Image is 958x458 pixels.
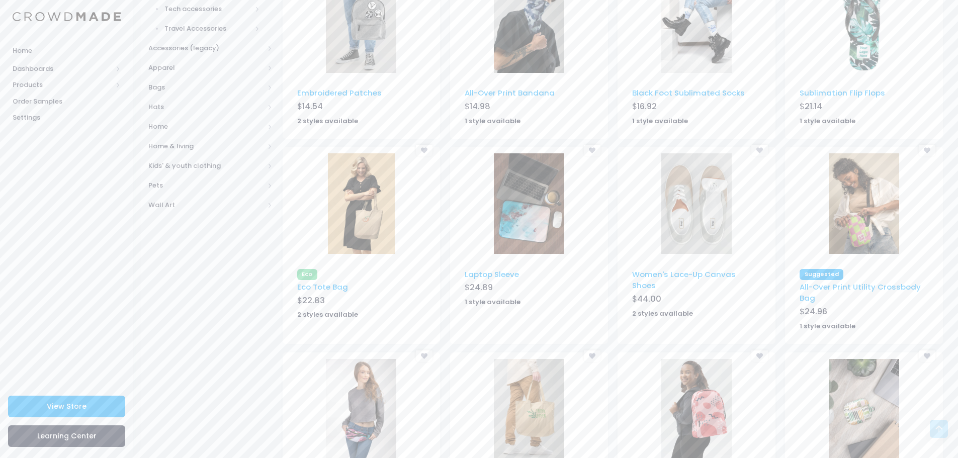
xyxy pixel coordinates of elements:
[148,141,264,151] span: Home & living
[13,64,112,74] span: Dashboards
[148,43,264,53] span: Accessories (legacy)
[297,87,382,98] a: Embroidered Patches
[148,82,264,93] span: Bags
[632,87,745,98] a: Black Foot Sublimated Socks
[470,282,493,293] span: 24.89
[805,306,827,317] span: 24.96
[297,116,358,126] strong: 2 styles available
[800,282,921,303] a: All-Over Print Utility Crossbody Bag
[800,87,885,98] a: Sublimation Flip Flops
[470,101,490,112] span: 14.98
[148,122,264,132] span: Home
[465,282,593,296] div: $
[637,101,657,112] span: 16.92
[148,180,264,191] span: Pets
[297,269,317,280] span: Eco
[632,101,760,115] div: $
[800,101,928,115] div: $
[800,116,855,126] strong: 1 style available
[302,101,323,112] span: 14.54
[465,101,593,115] div: $
[297,101,425,115] div: $
[13,46,121,56] span: Home
[13,80,112,90] span: Products
[8,396,125,417] a: View Store
[8,425,125,447] a: Learning Center
[465,269,519,280] a: Laptop Sleeve
[148,102,264,112] span: Hats
[13,97,121,107] span: Order Samples
[800,306,928,320] div: $
[13,12,121,22] img: Logo
[37,431,97,441] span: Learning Center
[297,295,425,309] div: $
[800,321,855,331] strong: 1 style available
[148,200,264,210] span: Wall Art
[47,401,86,411] span: View Store
[297,282,348,292] a: Eco Tote Bag
[148,63,264,73] span: Apparel
[164,4,252,14] span: Tech accessories
[465,116,520,126] strong: 1 style available
[302,295,325,306] span: 22.83
[297,310,358,319] strong: 2 styles available
[800,269,843,280] span: Suggested
[164,24,252,34] span: Travel Accessories
[632,116,688,126] strong: 1 style available
[805,101,822,112] span: 21.14
[632,293,760,307] div: $
[148,161,264,171] span: Kids' & youth clothing
[13,113,121,123] span: Settings
[632,269,736,291] a: Women's Lace-Up Canvas Shoes
[465,87,555,98] a: All-Over Print Bandana
[632,309,693,318] strong: 2 styles available
[637,293,661,305] span: 44.00
[465,297,520,307] strong: 1 style available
